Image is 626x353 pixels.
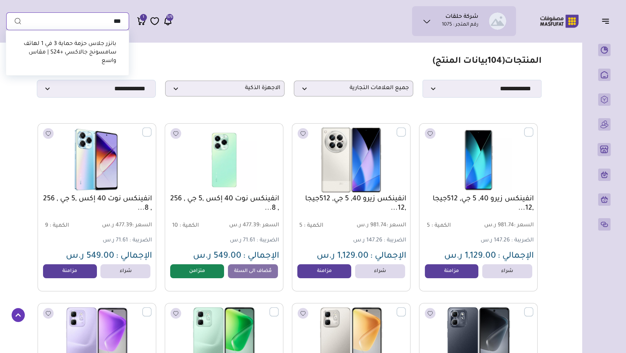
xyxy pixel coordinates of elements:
span: 5 [426,223,429,229]
img: شركة حلقات [489,12,506,30]
a: متزامن [170,264,224,278]
p: جميع العلامات التجارية [294,81,413,96]
span: 147.26 ر.س [480,238,509,244]
span: الإجمالي : [370,252,406,261]
span: 5 [299,223,302,229]
a: 1 [137,16,146,26]
a: مٌضاف الى السلة [228,264,278,278]
img: 241.625-241.6252025-06-30-68627b677817c.png [424,127,533,193]
span: 1 [143,14,144,21]
span: الكمية : [431,223,450,229]
a: مزامنة [425,264,479,278]
span: 10 [172,223,178,229]
span: 104 [488,57,502,66]
a: شراء [355,264,405,278]
span: الضريبة : [129,238,152,244]
a: شراء [482,264,532,278]
span: ( بيانات المنتج) [433,57,505,66]
span: الكمية : [304,223,323,229]
span: 147.26 ر.س [353,238,382,244]
span: السعر : [514,222,533,229]
span: 1,129.00 ر.س [444,252,496,261]
span: 71.61 ر.س [103,238,128,244]
span: 575 [167,14,172,21]
a: شراء [100,264,150,278]
a: بانزر جلاس حزمة حماية 3 في 1 لهاتف سامسونج جالاكسي +S24 | مقاس واسع [24,41,116,65]
span: السعر : [132,222,152,229]
a: انفينكس زيرو 40, 5 جي, 512جيجا ,12... [296,195,406,213]
span: 71.61 ر.س [230,238,255,244]
span: 477.39 ر.س [225,222,279,229]
a: مزامنة [297,264,351,278]
span: السعر : [386,222,406,229]
span: الكمية : [50,223,69,229]
span: الإجمالي : [116,252,152,261]
p: رقم المتجر : 1075 [442,21,478,29]
span: الإجمالي : [243,252,279,261]
span: 549.00 ر.س [66,252,114,261]
a: انفينكس زيرو 40, 5 جي, 512جيجا ,12... [423,195,533,213]
span: جميع العلامات التجارية [298,85,409,92]
span: 549.00 ر.س [193,252,241,261]
a: انفينكس نوت 40 إكس ,5 جي , 256 , 8... [42,195,152,213]
h1: المنتجات [433,56,541,67]
span: الضريبة : [257,238,279,244]
a: انفينكس نوت 40 إكس ,5 جي , 256 , 8... [169,195,279,213]
span: الإجمالي : [497,252,533,261]
img: 241.625-241.6252025-06-30-686280a966958.png [42,127,152,193]
h1: شركة حلقات [445,14,478,21]
p: الاجهزة الذكية [165,81,285,96]
span: 1,129.00 ر.س [317,252,369,261]
span: الكمية : [179,223,199,229]
span: السعر : [259,222,279,229]
a: 575 [163,16,172,26]
span: 981.74 ر.س [352,222,406,229]
a: مزامنة [43,264,97,278]
span: الاجهزة الذكية [169,85,280,92]
span: 981.74 ر.س [479,222,533,229]
img: 241.625-241.6252025-06-30-68627d0a7848e.png [297,127,406,193]
span: 477.39 ر.س [98,222,152,229]
img: Logo [535,14,584,29]
span: الضريبة : [511,238,533,244]
span: الضريبة : [384,238,406,244]
span: 9 [45,223,48,229]
img: 241.625-241.6252025-06-30-68627faf1eecd.png [169,127,279,193]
